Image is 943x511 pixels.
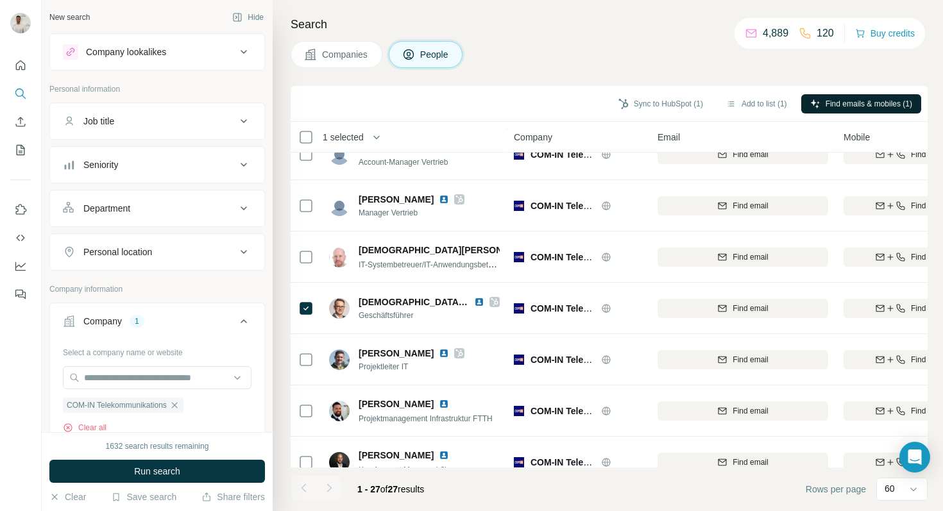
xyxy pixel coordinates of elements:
span: Find email [733,303,768,314]
button: Find email [658,196,828,215]
span: 1 selected [323,131,364,144]
span: Projektmanagement Infrastruktur FTTH [359,414,493,423]
span: COM-IN Telekommunikations [531,457,654,467]
span: [PERSON_NAME] [359,398,434,410]
span: 1 - 27 [357,484,380,494]
button: Hide [223,8,273,27]
div: Department [83,202,130,215]
button: Add to list (1) [717,94,796,113]
span: Companies [322,48,369,61]
button: Job title [50,106,264,137]
span: Account-Manager Vertrieb [359,158,448,167]
p: 120 [817,26,834,41]
button: Find email [658,247,828,267]
span: Find email [733,149,768,160]
button: Enrich CSV [10,110,31,133]
div: 1 [130,315,144,327]
div: Company lookalikes [86,46,166,58]
img: LinkedIn logo [439,348,449,358]
button: Department [50,193,264,224]
div: Open Intercom Messenger [899,442,930,473]
span: Find email [733,405,768,417]
span: Find both [911,200,943,212]
img: Avatar [329,298,350,319]
img: LinkedIn logo [439,399,449,409]
span: Find email [733,251,768,263]
button: Find email [658,299,828,318]
div: Company [83,315,122,328]
button: Clear all [63,422,106,433]
span: Find emails & mobiles (1) [826,98,912,110]
span: [DEMOGRAPHIC_DATA][PERSON_NAME] [359,297,537,307]
button: Company1 [50,306,264,342]
p: Company information [49,283,265,295]
button: Sync to HubSpot (1) [609,94,712,113]
img: Logo of COM-IN Telekommunikations [514,149,524,160]
span: 27 [388,484,398,494]
span: Key Account Manager b2b [359,465,449,474]
img: LinkedIn logo [474,297,484,307]
div: 1632 search results remaining [106,440,209,452]
h4: Search [291,15,928,33]
button: Feedback [10,283,31,306]
button: Share filters [201,490,265,503]
span: COM-IN Telekommunikations [531,406,654,416]
button: Dashboard [10,255,31,278]
span: Projektleiter IT [359,361,464,373]
img: Logo of COM-IN Telekommunikations [514,406,524,416]
button: Find email [658,350,828,369]
span: IT-Systembetreuer/IT-Anwendungsbetreuer [359,259,506,269]
button: Personal location [50,237,264,267]
span: Find both [911,251,943,263]
button: Company lookalikes [50,37,264,67]
span: COM-IN Telekommunikations [531,303,654,314]
button: Find email [658,401,828,421]
span: Find email [733,457,768,468]
span: COM-IN Telekommunikations [67,399,167,411]
img: Logo of COM-IN Telekommunikations [514,303,524,314]
img: Avatar [329,247,350,267]
img: Avatar [329,144,350,165]
span: Find email [733,200,768,212]
button: Find email [658,145,828,164]
span: COM-IN Telekommunikations [531,149,654,160]
span: Mobile [844,131,870,144]
span: COM-IN Telekommunikations [531,355,654,365]
p: Personal information [49,83,265,95]
div: New search [49,12,90,23]
img: Avatar [329,196,350,216]
button: Quick start [10,54,31,77]
span: Find both [911,149,943,160]
span: COM-IN Telekommunikations [531,201,654,211]
span: Find both [911,405,943,417]
img: Avatar [10,13,31,33]
img: LinkedIn logo [439,194,449,205]
span: Email [658,131,680,144]
p: 4,889 [763,26,788,41]
img: Avatar [329,349,350,370]
span: [PERSON_NAME] [359,193,434,206]
span: Find both [911,354,943,365]
button: Seniority [50,149,264,180]
span: Company [514,131,552,144]
div: Job title [83,115,114,128]
img: LinkedIn logo [439,450,449,460]
button: Find emails & mobiles (1) [801,94,921,113]
div: Seniority [83,158,118,171]
span: [DEMOGRAPHIC_DATA][PERSON_NAME] [359,244,537,256]
span: People [420,48,450,61]
button: Find email [658,453,828,472]
span: Manager Vertrieb [359,207,464,219]
span: Find both [911,303,943,314]
img: Logo of COM-IN Telekommunikations [514,252,524,262]
img: Avatar [329,401,350,421]
img: Logo of COM-IN Telekommunikations [514,201,524,211]
span: [PERSON_NAME] [359,449,434,462]
span: of [380,484,388,494]
button: My lists [10,138,31,162]
button: Save search [111,490,176,503]
span: [PERSON_NAME] [359,347,434,360]
button: Buy credits [855,24,915,42]
span: Rows per page [806,483,866,496]
button: Use Surfe on LinkedIn [10,198,31,221]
